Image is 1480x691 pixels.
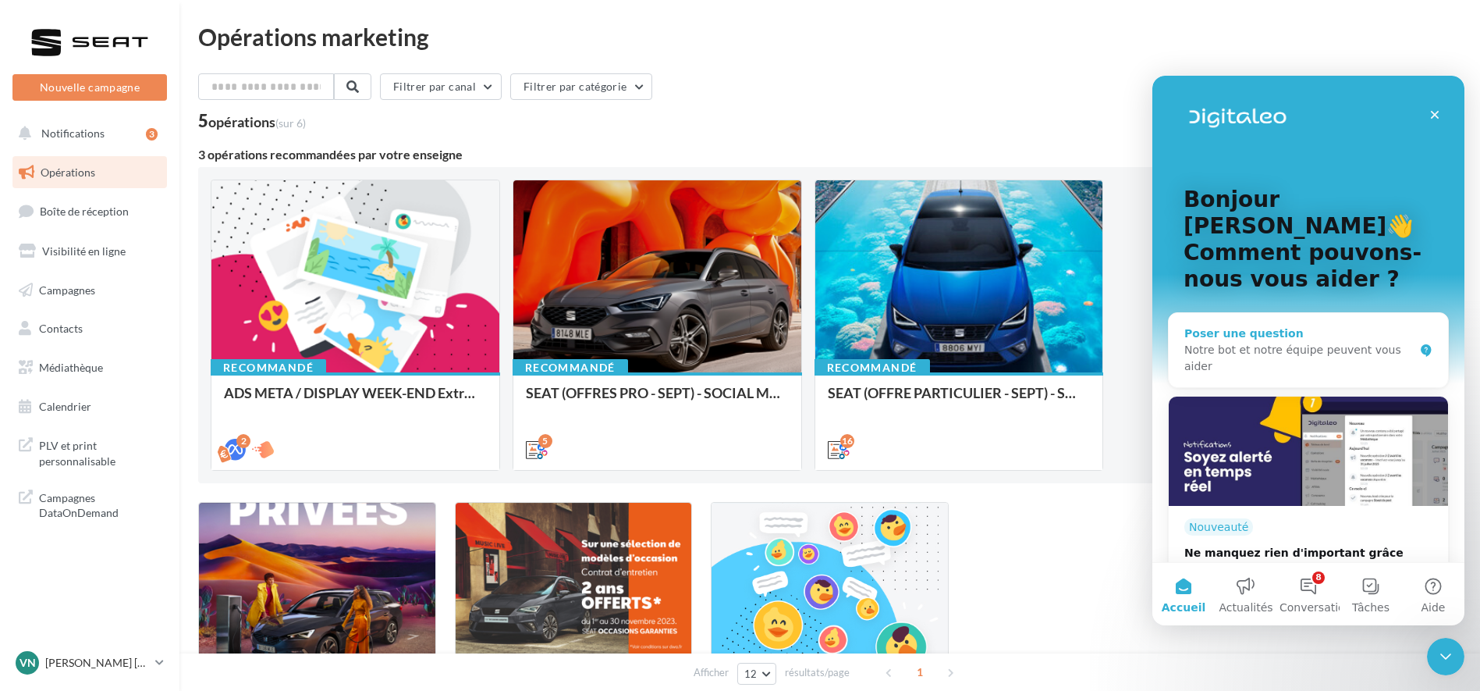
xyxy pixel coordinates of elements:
[737,663,777,685] button: 12
[66,526,120,537] span: Actualités
[269,526,293,537] span: Aide
[12,74,167,101] button: Nouvelle campagne
[41,166,95,179] span: Opérations
[39,322,83,335] span: Contacts
[1152,76,1464,625] iframe: Intercom live chat
[744,668,758,680] span: 12
[236,434,250,448] div: 2
[275,116,306,130] span: (sur 6)
[380,73,502,100] button: Filtrer par canal
[211,359,326,376] div: Recommandé
[828,385,1091,416] div: SEAT (OFFRE PARTICULIER - SEPT) - SOCIAL MEDIA
[198,25,1461,48] div: Opérations marketing
[16,321,296,430] img: Ne manquez rien d'important grâce à l'onglet "Notifications" 🔔
[694,665,729,680] span: Afficher
[127,526,205,537] span: Conversations
[41,126,105,140] span: Notifications
[9,481,170,527] a: Campagnes DataOnDemand
[224,385,487,416] div: ADS META / DISPLAY WEEK-END Extraordinaire (JPO) Septembre 2025
[9,351,170,384] a: Médiathèque
[9,117,164,150] button: Notifications 3
[146,128,158,141] div: 3
[187,487,250,550] button: Tâches
[32,469,252,502] div: Ne manquez rien d'important grâce à l'onglet "Notifications" 🔔
[39,283,95,296] span: Campagnes
[20,655,36,671] span: VN
[785,665,850,680] span: résultats/page
[9,526,54,537] span: Accueil
[16,320,296,551] div: Ne manquez rien d'important grâce à l'onglet "Notifications" 🔔NouveautéNe manquez rien d'importan...
[9,274,170,307] a: Campagnes
[907,660,932,685] span: 1
[39,361,103,374] span: Médiathèque
[9,235,170,268] a: Visibilité en ligne
[198,112,306,130] div: 5
[39,400,91,413] span: Calendrier
[125,487,187,550] button: Conversations
[45,655,149,671] p: [PERSON_NAME] [PERSON_NAME]
[268,25,296,53] div: Fermer
[9,390,170,423] a: Calendrier
[510,73,652,100] button: Filtrer par catégorie
[526,385,789,416] div: SEAT (OFFRES PRO - SEPT) - SOCIAL MEDIA
[39,435,161,468] span: PLV et print personnalisable
[62,487,125,550] button: Actualités
[538,434,552,448] div: 5
[250,487,312,550] button: Aide
[42,244,126,258] span: Visibilité en ligne
[12,648,167,678] a: VN [PERSON_NAME] [PERSON_NAME]
[840,434,854,448] div: 16
[39,487,161,521] span: Campagnes DataOnDemand
[9,194,170,228] a: Boîte de réception
[9,156,170,189] a: Opérations
[9,429,170,475] a: PLV et print personnalisable
[1427,638,1464,675] iframe: Intercom live chat
[9,312,170,345] a: Contacts
[32,443,101,460] div: Nouveauté
[208,115,306,129] div: opérations
[513,359,628,376] div: Recommandé
[200,526,237,537] span: Tâches
[198,148,1461,161] div: 3 opérations recommandées par votre enseigne
[815,359,930,376] div: Recommandé
[40,205,129,218] span: Boîte de réception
